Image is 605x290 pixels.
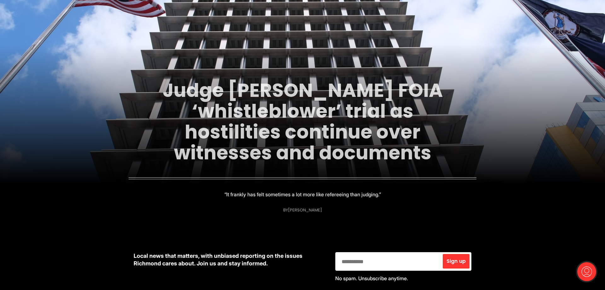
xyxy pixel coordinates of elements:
[224,190,381,199] p: “It frankly has felt sometimes a lot more like refereeing than judging.”
[163,77,443,166] a: Judge [PERSON_NAME] FOIA ‘whistleblower’ trial as hostilities continue over witnesses and documents
[447,259,466,264] span: Sign up
[134,252,325,267] p: Local news that matters, with unbiased reporting on the issues Richmond cares about. Join us and ...
[283,208,322,212] div: By
[572,259,605,290] iframe: portal-trigger
[335,275,408,281] span: No spam. Unsubscribe anytime.
[443,254,470,269] button: Sign up
[288,207,322,213] a: [PERSON_NAME]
